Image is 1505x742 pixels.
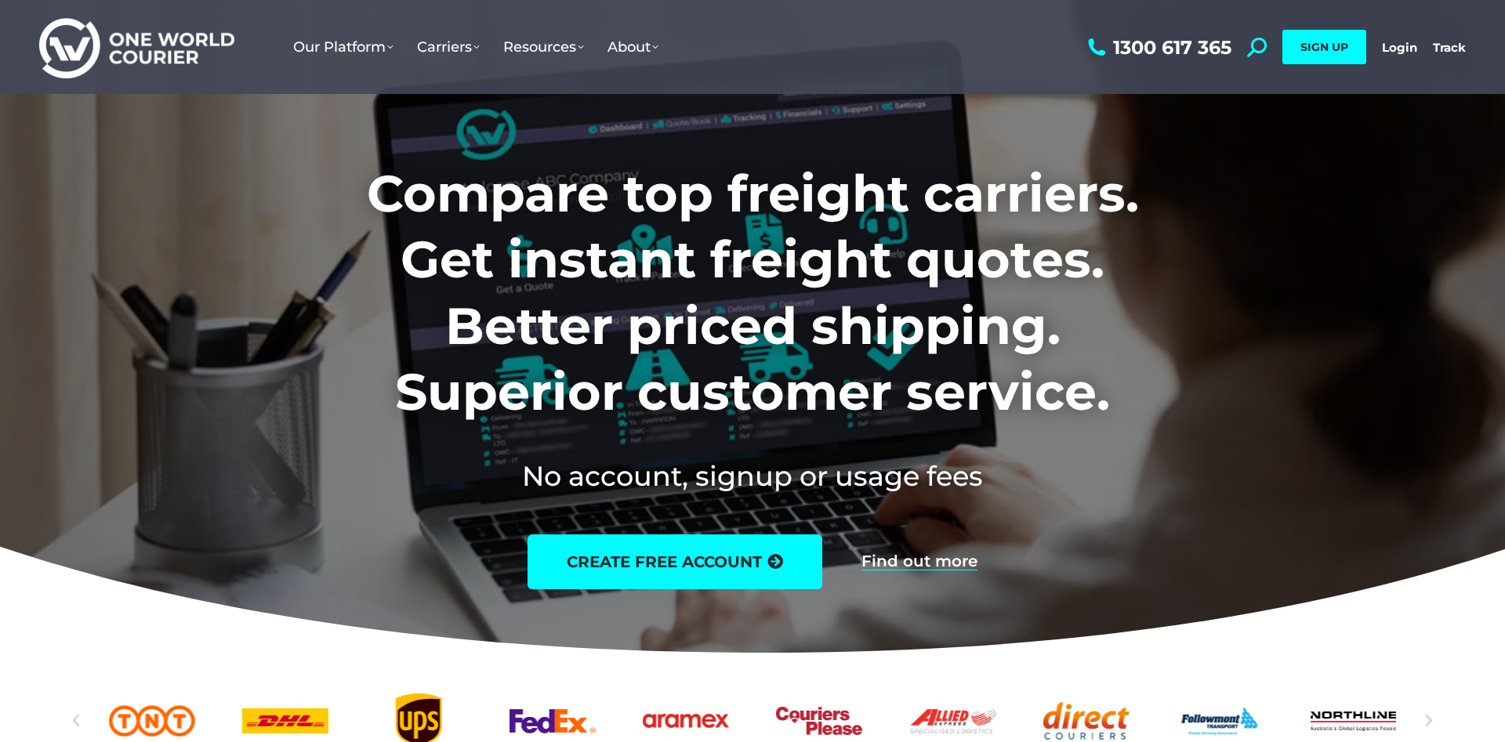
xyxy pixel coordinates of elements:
h2: No account, signup or usage fees [263,457,1242,495]
a: Resources [491,23,596,71]
span: About [607,38,658,56]
a: SIGN UP [1282,30,1366,64]
span: SIGN UP [1300,40,1348,54]
span: Resources [503,38,584,56]
a: 1300 617 365 [1084,38,1231,57]
span: Our Platform [293,38,393,56]
a: Carriers [405,23,491,71]
h1: Compare top freight carriers. Get instant freight quotes. Better priced shipping. Superior custom... [263,161,1242,425]
span: Carriers [417,38,480,56]
a: Our Platform [281,23,405,71]
a: Track [1433,40,1466,55]
a: Login [1382,40,1417,55]
a: About [596,23,670,71]
a: Find out more [861,553,977,570]
img: One World Courier [39,16,234,79]
a: create free account [528,534,822,589]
